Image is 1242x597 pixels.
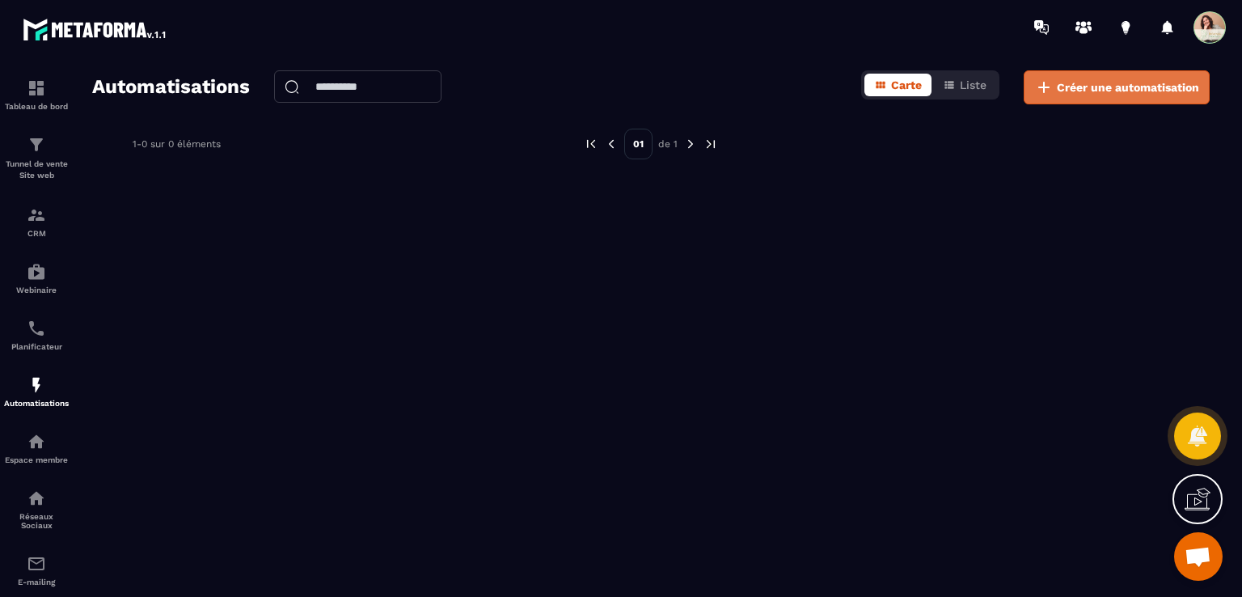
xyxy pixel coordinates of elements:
p: Tunnel de vente Site web [4,159,69,181]
img: logo [23,15,168,44]
img: next [683,137,698,151]
p: Réseaux Sociaux [4,512,69,530]
p: 1-0 sur 0 éléments [133,138,221,150]
p: CRM [4,229,69,238]
img: automations [27,375,46,395]
img: scheduler [27,319,46,338]
p: Tableau de bord [4,102,69,111]
span: Carte [891,78,922,91]
button: Créer une automatisation [1024,70,1210,104]
h2: Automatisations [92,70,250,104]
button: Carte [864,74,931,96]
img: email [27,554,46,574]
p: Planificateur [4,342,69,351]
img: formation [27,135,46,155]
a: Ouvrir le chat [1174,532,1223,581]
img: next [703,137,718,151]
p: de 1 [658,138,678,150]
span: Liste [960,78,986,91]
a: automationsautomationsWebinaire [4,250,69,307]
a: formationformationTunnel de vente Site web [4,123,69,193]
img: social-network [27,489,46,508]
img: prev [604,137,619,151]
img: automations [27,432,46,451]
img: prev [584,137,598,151]
p: Espace membre [4,455,69,464]
img: automations [27,262,46,282]
button: Liste [933,74,996,96]
a: automationsautomationsAutomatisations [4,363,69,420]
p: Webinaire [4,286,69,294]
p: E-mailing [4,578,69,586]
a: formationformationCRM [4,193,69,250]
a: automationsautomationsEspace membre [4,420,69,476]
a: schedulerschedulerPlanificateur [4,307,69,363]
a: social-networksocial-networkRéseaux Sociaux [4,476,69,542]
p: Automatisations [4,399,69,408]
p: 01 [624,129,653,159]
img: formation [27,205,46,225]
span: Créer une automatisation [1057,79,1199,95]
a: formationformationTableau de bord [4,66,69,123]
img: formation [27,78,46,98]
